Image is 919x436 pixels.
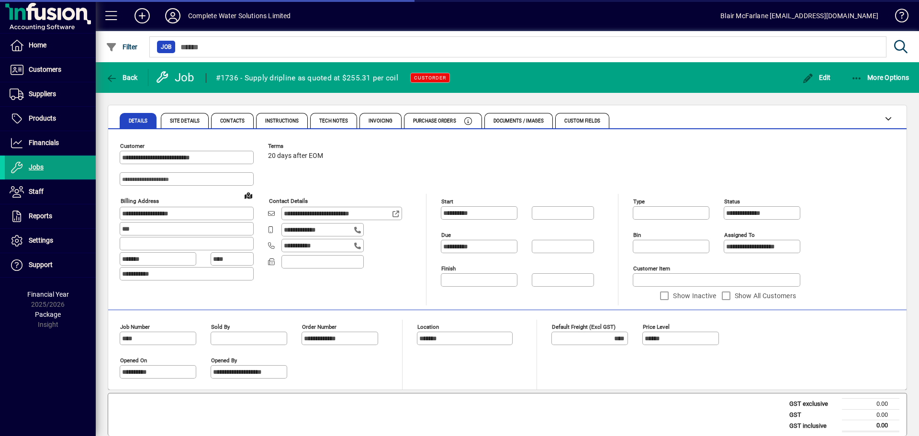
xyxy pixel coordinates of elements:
mat-label: Finish [441,265,456,272]
div: Blair McFarlane [EMAIL_ADDRESS][DOMAIN_NAME] [720,8,878,23]
span: Settings [29,236,53,244]
td: 0.00 [842,399,899,410]
mat-label: Customer Item [633,265,670,272]
span: Invoicing [369,119,392,123]
span: Edit [802,74,831,81]
button: Profile [157,7,188,24]
button: Filter [103,38,140,56]
span: Package [35,311,61,318]
mat-label: Job number [120,324,150,330]
span: Financials [29,139,59,146]
mat-label: Opened On [120,357,147,364]
button: Add [127,7,157,24]
mat-label: Default Freight (excl GST) [552,324,616,330]
a: Reports [5,204,96,228]
a: Products [5,107,96,131]
a: Financials [5,131,96,155]
span: Tech Notes [319,119,348,123]
span: Instructions [265,119,299,123]
button: More Options [849,69,912,86]
app-page-header-button: Back [96,69,148,86]
a: Settings [5,229,96,253]
mat-label: Start [441,198,453,205]
td: GST [785,409,842,420]
mat-label: Location [417,324,439,330]
button: Back [103,69,140,86]
mat-label: Due [441,232,451,238]
a: Suppliers [5,82,96,106]
div: Job [156,70,196,85]
a: Knowledge Base [888,2,907,33]
span: Job [161,42,171,52]
td: GST inclusive [785,420,842,432]
mat-label: Type [633,198,645,205]
mat-label: Assigned to [724,232,755,238]
a: Staff [5,180,96,204]
span: Financial Year [27,291,69,298]
span: Home [29,41,46,49]
span: Purchase Orders [413,119,456,123]
span: Filter [106,43,138,51]
span: Details [129,119,147,123]
span: Back [106,74,138,81]
mat-label: Customer [120,143,145,149]
mat-label: Status [724,198,740,205]
div: #1736 - Supply dripline as quoted at $255.31 per coil [216,70,398,86]
td: 0.00 [842,420,899,432]
button: Edit [800,69,833,86]
mat-label: Order number [302,324,336,330]
td: 0.00 [842,409,899,420]
a: Home [5,34,96,57]
mat-label: Bin [633,232,641,238]
span: Contacts [220,119,245,123]
a: Support [5,253,96,277]
td: GST exclusive [785,399,842,410]
span: Staff [29,188,44,195]
span: Suppliers [29,90,56,98]
mat-label: Price Level [643,324,670,330]
span: Reports [29,212,52,220]
span: More Options [851,74,909,81]
div: Complete Water Solutions Limited [188,8,291,23]
mat-label: Opened by [211,357,237,364]
span: 20 days after EOM [268,152,323,160]
a: View on map [241,188,256,203]
span: Terms [268,143,325,149]
span: CUSTORDER [414,75,446,81]
span: Support [29,261,53,268]
span: Site Details [170,119,200,123]
a: Customers [5,58,96,82]
mat-label: Sold by [211,324,230,330]
span: Products [29,114,56,122]
span: Customers [29,66,61,73]
span: Documents / Images [493,119,544,123]
span: Custom Fields [564,119,600,123]
span: Jobs [29,163,44,171]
